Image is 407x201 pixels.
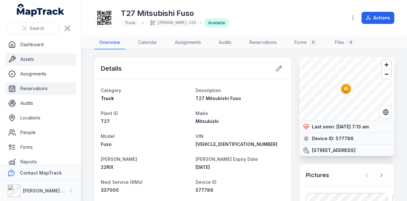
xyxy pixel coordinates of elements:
button: Zoom in [382,60,391,69]
span: Truck [125,20,135,25]
button: Zoom out [382,69,391,79]
button: Switch to Satellite View [380,106,392,118]
span: 22RIX [101,164,114,170]
span: Truck [101,96,114,101]
span: Next Service (KMs) [101,179,143,185]
button: Search [8,22,59,34]
span: Mitsubishi [196,118,219,124]
span: T27 Mitsubishi Fuso [196,96,241,101]
span: 577786 [196,187,213,193]
a: Audits [214,36,237,49]
a: Locations [5,111,76,124]
a: Forms [5,141,76,154]
canvas: Map [299,57,393,121]
span: Description [196,88,221,93]
h3: Pictures [306,171,329,180]
a: MapTrack [17,4,65,17]
a: Audits [5,97,76,110]
strong: Device ID: [312,135,335,142]
strong: Last seen: [312,124,335,130]
time: 29/08/2025, 7:13:11 am [336,124,369,129]
span: [PERSON_NAME] [101,156,137,162]
a: Dashboard [5,38,76,51]
span: Model [101,133,115,139]
span: Category [101,88,121,93]
a: People [5,126,76,139]
span: VIN [196,133,203,139]
strong: Contact MapTrack [20,170,62,176]
a: Assignments [170,36,206,49]
span: T27 [101,118,110,124]
a: Reservations [5,82,76,95]
h1: T27 Mitsubishi Fuso [121,8,229,18]
h2: Details [101,64,122,73]
span: [PERSON_NAME] Expiry Date [196,156,258,162]
button: Actions [362,12,394,24]
div: [PERSON_NAME]-316 [146,18,197,27]
div: Available [204,18,229,27]
a: Assignments [5,68,76,80]
span: 337000 [101,187,119,193]
span: Device ID [196,179,217,185]
a: Overview [94,36,125,49]
a: Forms0 [289,36,322,49]
span: [DATE] [196,164,210,170]
strong: 577786 [336,135,354,142]
span: Fuso [101,141,112,147]
a: Assets [5,53,76,66]
div: 0 [309,39,317,46]
a: Files4 [330,36,360,49]
a: Reservations [244,36,282,49]
div: 4 [347,39,355,46]
span: Search [30,25,45,32]
span: Make [196,111,208,116]
span: Plant ID [101,111,118,116]
a: Calendar [133,36,162,49]
span: [VEHICLE_IDENTIFICATION_NUMBER] [196,141,277,147]
strong: [PERSON_NAME] Group [23,188,75,193]
time: 27/05/2026, 10:00:00 am [196,164,210,170]
span: [DATE] 7:13 am [336,124,369,129]
a: Reports [5,155,76,168]
strong: [STREET_ADDRESS] [312,147,355,154]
